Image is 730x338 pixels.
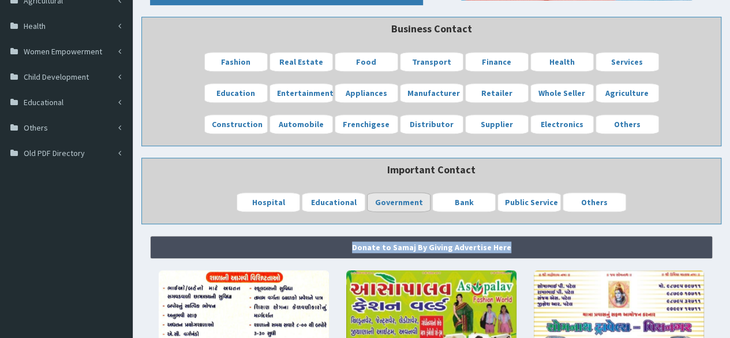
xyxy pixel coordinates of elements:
b: Frenchigese [343,119,390,129]
b: Manufacturer [407,88,460,98]
a: Distributor [400,114,463,134]
b: Hospital [252,197,285,207]
a: Supplier [465,114,529,134]
b: Public Service [505,197,558,207]
b: Appliances [346,88,387,98]
a: Frenchigese [335,114,398,134]
a: Retailer [465,83,529,103]
a: Others [563,192,626,212]
a: Bank [432,192,496,212]
a: Transport [400,52,463,72]
a: Hospital [237,192,300,212]
a: Education [204,83,268,103]
b: Important Contact [387,163,476,176]
b: Bank [455,197,474,207]
b: Whole Seller [538,88,585,98]
strong: Donate to Samaj By Giving Advertise Here [352,242,511,252]
b: Fashion [221,57,250,67]
span: Child Development [24,72,89,82]
b: Education [216,88,255,98]
b: Agriculture [605,88,649,98]
a: Fashion [204,52,268,72]
a: Finance [465,52,529,72]
a: Others [596,114,659,134]
a: Services [596,52,659,72]
b: Entertainment [277,88,334,98]
a: Public Service [497,192,561,212]
b: Others [614,119,641,129]
b: Others [581,197,608,207]
a: Construction [204,114,268,134]
b: Automobile [279,119,324,129]
span: Health [24,21,46,31]
span: Women Empowerment [24,46,102,57]
span: Others [24,122,48,133]
b: Business Contact [391,22,472,35]
b: Retailer [481,88,512,98]
a: Educational [302,192,365,212]
b: Supplier [481,119,513,129]
b: Finance [482,57,511,67]
b: Electronics [541,119,583,129]
a: Health [530,52,594,72]
a: Whole Seller [530,83,594,103]
b: Food [356,57,376,67]
a: Entertainment [269,83,333,103]
b: Transport [412,57,451,67]
b: Health [549,57,575,67]
a: Government [367,192,430,212]
a: Electronics [530,114,594,134]
b: Distributor [410,119,454,129]
b: Educational [311,197,357,207]
span: Old PDF Directory [24,148,85,158]
b: Services [611,57,643,67]
a: Appliances [335,83,398,103]
b: Construction [212,119,263,129]
a: Automobile [269,114,333,134]
span: Educational [24,97,63,107]
a: Agriculture [596,83,659,103]
a: Food [335,52,398,72]
b: Real Estate [279,57,323,67]
a: Manufacturer [400,83,463,103]
b: Government [375,197,423,207]
a: Real Estate [269,52,333,72]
